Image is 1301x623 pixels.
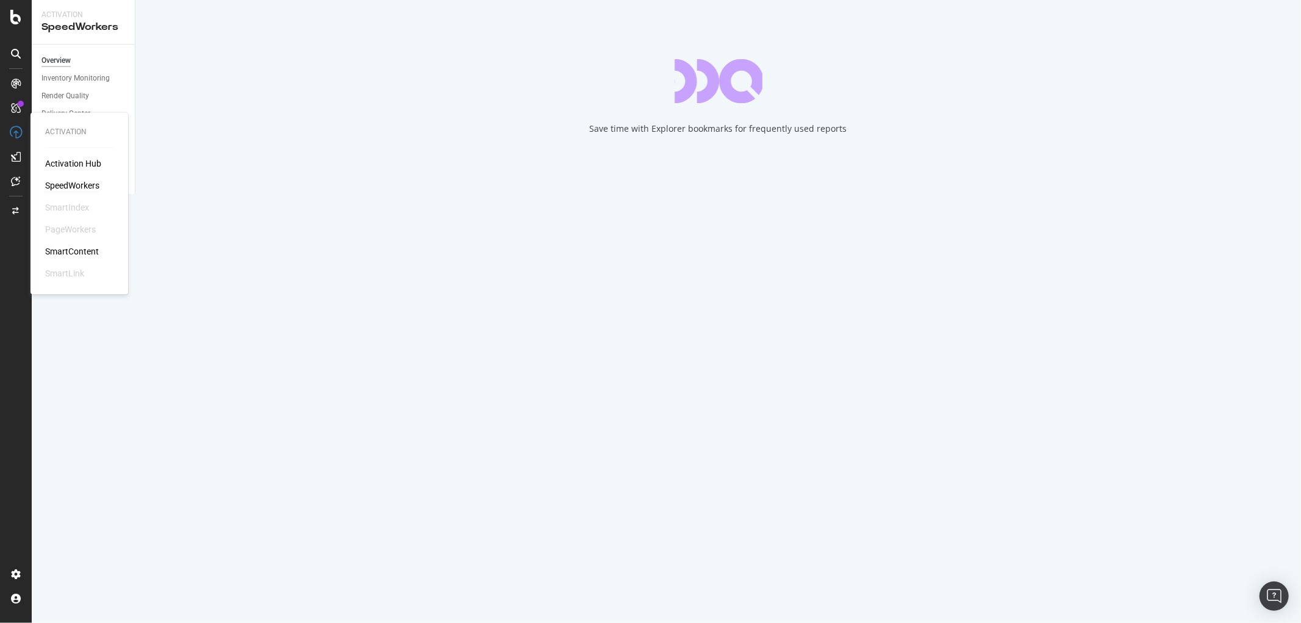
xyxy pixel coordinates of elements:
a: SmartContent [45,246,99,258]
div: Activation [45,127,113,137]
a: Delivery Center [41,107,126,120]
div: Overview [41,54,71,67]
div: SmartIndex [45,202,89,214]
a: Render Quality [41,90,126,103]
div: PageWorkers [45,224,96,236]
div: Delivery Center [41,107,90,120]
div: SpeedWorkers [41,20,125,34]
div: Inventory Monitoring [41,72,110,85]
div: animation [675,59,762,103]
a: SpeedWorkers [45,180,99,192]
a: Overview [41,54,126,67]
div: Activation [41,10,125,20]
div: Save time with Explorer bookmarks for frequently used reports [590,123,847,135]
a: Inventory Monitoring [41,72,126,85]
a: Activation Hub [45,158,101,170]
div: Open Intercom Messenger [1260,582,1289,611]
div: Render Quality [41,90,89,103]
div: SmartLink [45,268,84,280]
